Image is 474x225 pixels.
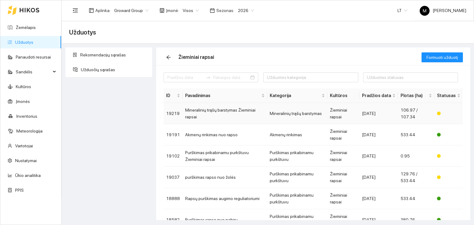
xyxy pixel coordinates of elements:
[362,92,391,99] span: Pradžios data
[164,188,183,209] td: 18888
[164,55,173,60] span: arrow-left
[398,145,434,167] td: 0.95
[16,55,51,59] a: Panaudoti resursai
[80,49,148,61] span: Rekomendacijų sąrašas
[15,188,24,193] a: PPIS
[270,92,320,99] span: Kategorija
[267,188,327,209] td: Purškimas prikabinamu purkštuvu
[15,173,41,178] a: Ūkio analitika
[401,92,427,99] span: Plotas (ha)
[398,188,434,209] td: 533.44
[164,124,183,145] td: 19191
[15,143,33,148] a: Vartotojai
[69,4,81,17] button: menu-fold
[267,145,327,167] td: Purškimas prikabinamu purkštuvu
[16,129,43,133] a: Meteorologija
[73,8,78,13] span: menu-fold
[185,92,260,99] span: Pavadinimas
[164,145,183,167] td: 19102
[423,6,426,16] span: M
[267,103,327,124] td: Mineralinių trąšų barstymas
[267,167,327,188] td: Purškimas prikabinamu purkštuvu
[238,6,254,15] span: 2026
[15,158,37,163] a: Nustatymai
[213,74,249,81] input: Pabaigos data
[183,167,267,188] td: purškimas rapso nuo žolės
[398,124,434,145] td: 533.44
[401,171,418,183] span: 129.76 / 533.44
[327,188,360,209] td: Žieminiai rapsai
[183,6,199,15] span: Visos
[16,84,31,89] a: Kultūros
[397,6,407,15] span: LT
[73,53,77,57] span: solution
[362,216,396,223] div: [DATE]
[210,8,215,13] span: calendar
[360,88,398,103] th: this column's title is Pradžios data,this column is sortable
[206,75,211,80] span: swap-right
[327,103,360,124] td: Žieminiai rapsai
[327,88,360,103] th: Kultūros
[16,25,36,30] a: Žemėlapis
[160,8,164,13] span: shop
[401,108,418,119] span: 106.97 / 107.34
[164,167,183,188] td: 19037
[267,88,327,103] th: this column's title is Kategorija,this column is sortable
[437,92,456,99] span: Statusas
[166,7,179,14] span: Įmonė :
[114,6,148,15] span: Groward Group
[426,54,458,61] span: Formuoti užduotį
[362,174,396,181] div: [DATE]
[216,7,234,14] span: Sezonas :
[422,52,463,62] button: Formuoti užduotį
[16,114,37,119] a: Inventorius
[178,53,214,61] div: Žieminiai rapsai
[16,99,30,104] a: Įmonės
[327,145,360,167] td: Žieminiai rapsai
[327,124,360,145] td: Žieminiai rapsai
[183,145,267,167] td: Purškimas prikabinamu purkštuvu Žieminiai rapsai
[95,7,110,14] span: Aplinka :
[362,131,396,138] div: [DATE]
[183,188,267,209] td: Rapsų purškimas augimo reguliatoriumi
[164,88,183,103] th: this column's title is ID,this column is sortable
[206,75,211,80] span: to
[362,110,396,117] div: [DATE]
[164,103,183,124] td: 19219
[362,195,396,202] div: [DATE]
[327,167,360,188] td: Žieminiai rapsai
[434,88,463,103] th: this column's title is Statusas,this column is sortable
[183,88,267,103] th: this column's title is Pavadinimas,this column is sortable
[164,52,173,62] button: arrow-left
[267,124,327,145] td: Akmenų rinkimas
[16,66,51,78] span: Sandėlis
[15,40,33,45] a: Užduotys
[89,8,94,13] span: layout
[420,8,466,13] span: [PERSON_NAME]
[81,63,148,76] span: Užduočių sąrašas
[362,153,396,159] div: [DATE]
[69,27,96,37] span: Užduotys
[183,103,267,124] td: Mineralinių trąšų barstymas Žieminiai rapsai
[167,74,203,81] input: Pradžios data
[166,92,176,99] span: ID
[183,124,267,145] td: Akmenų rinkimas nuo rapso
[398,88,434,103] th: this column's title is Plotas (ha),this column is sortable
